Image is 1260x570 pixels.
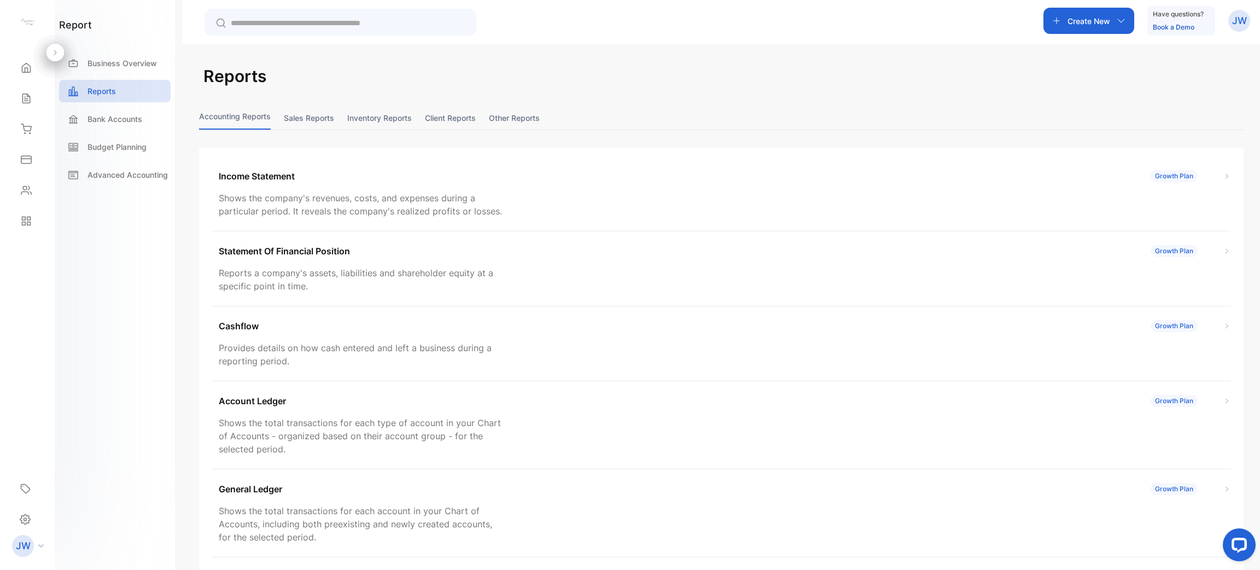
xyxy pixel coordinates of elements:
[87,141,147,153] p: Budget Planning
[1151,395,1198,407] div: Growth Plan
[1223,323,1230,330] img: Icon
[219,319,259,333] p: Cashflow
[87,85,116,97] p: Reports
[489,106,540,130] button: Other reports
[59,108,171,130] a: Bank Accounts
[199,106,271,130] button: Accounting Reports
[1232,14,1247,28] p: JW
[219,170,295,183] p: Income Statement
[347,106,412,130] button: Inventory reports
[1043,8,1134,34] button: Create New
[1151,245,1198,257] div: Growth Plan
[87,57,157,69] p: Business Overview
[1223,173,1230,180] img: Icon
[219,245,350,258] p: Statement Of Financial Position
[59,80,171,102] a: Reports
[219,341,505,368] p: Provides details on how cash entered and left a business during a reporting period.
[1228,8,1250,34] button: JW
[1067,15,1110,27] p: Create New
[19,14,36,31] img: logo
[219,482,282,496] p: General Ledger
[219,394,286,408] p: Account Ledger
[1151,170,1198,182] div: Growth Plan
[219,416,505,456] p: Shows the total transactions for each type of account in your Chart of Accounts - organized based...
[16,539,31,553] p: JW
[87,169,168,181] p: Advanced Accounting
[219,266,505,293] p: Reports a company's assets, liabilities and shareholder equity at a specific point in time.
[1151,483,1198,495] div: Growth Plan
[1153,23,1194,31] a: Book a Demo
[59,52,171,74] a: Business Overview
[284,106,334,130] button: Sales reports
[1223,398,1230,405] img: Icon
[1214,524,1260,570] iframe: LiveChat chat widget
[59,136,171,158] a: Budget Planning
[59,18,92,32] h1: report
[59,164,171,186] a: Advanced Accounting
[1223,486,1230,493] img: Icon
[219,191,505,218] p: Shows the company's revenues, costs, and expenses during a particular period. It reveals the comp...
[1151,320,1198,332] div: Growth Plan
[203,64,266,89] h2: Reports
[87,113,142,125] p: Bank Accounts
[425,106,476,130] button: Client reports
[219,504,505,544] p: Shows the total transactions for each account in your Chart of Accounts, including both preexisti...
[1153,9,1204,20] p: Have questions?
[1223,248,1230,255] img: Icon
